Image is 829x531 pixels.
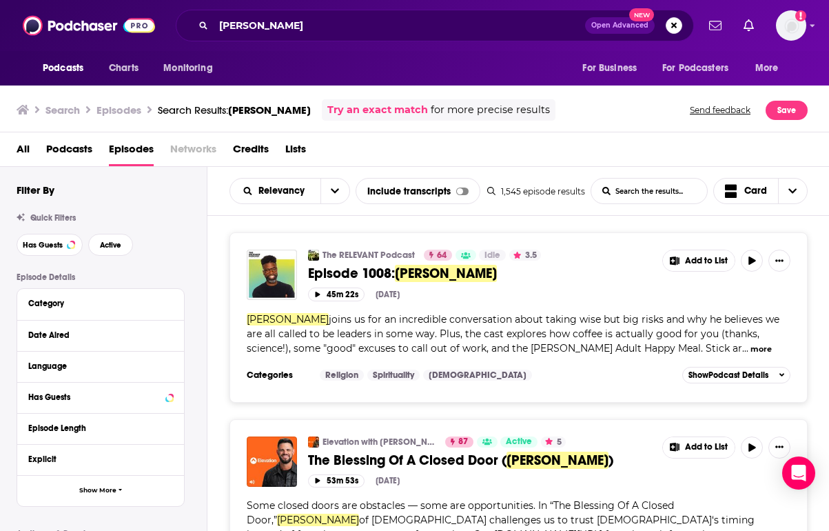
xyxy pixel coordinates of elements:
[323,250,415,261] a: The RELEVANT Podcast
[479,250,506,261] a: Idle
[437,249,447,263] span: 64
[109,59,139,78] span: Charts
[30,213,76,223] span: Quick Filters
[445,437,473,448] a: 87
[163,59,212,78] span: Monitoring
[744,186,767,196] span: Card
[653,55,748,81] button: open menu
[109,138,154,166] a: Episodes
[776,10,806,41] span: Logged in as shcarlos
[585,17,655,34] button: Open AdvancedNew
[541,437,566,448] button: 5
[608,452,613,469] span: )
[308,265,653,282] a: Episode 1008:[PERSON_NAME]
[738,14,759,37] a: Show notifications dropdown
[776,10,806,41] img: User Profile
[23,241,63,249] span: Has Guests
[308,452,506,469] span: The Blessing Of A Closed Door (
[176,10,694,41] div: Search podcasts, credits, & more...
[768,437,790,459] button: Show More Button
[320,179,349,203] button: open menu
[214,14,585,37] input: Search podcasts, credits, & more...
[100,55,147,81] a: Charts
[323,437,436,448] a: Elevation with [PERSON_NAME]
[742,342,748,354] span: ...
[33,55,101,81] button: open menu
[28,361,164,371] div: Language
[776,10,806,41] button: Show profile menu
[367,370,420,381] a: Spirituality
[591,22,648,29] span: Open Advanced
[100,241,121,249] span: Active
[308,437,319,448] a: Elevation with Steven Furtick
[750,343,772,355] button: more
[704,14,727,37] a: Show notifications dropdown
[28,388,173,405] button: Has Guests
[424,250,452,261] a: 64
[500,437,538,448] a: Active
[158,103,311,117] div: Search Results:
[766,101,808,120] button: Save
[247,437,297,487] a: The Blessing Of A Closed Door (Stephen Chandler)
[662,59,728,78] span: For Podcasters
[17,138,30,166] a: All
[686,99,755,121] button: Send feedback
[509,250,541,261] button: 3.5
[258,186,309,196] span: Relevancy
[308,474,365,488] button: 53m 53s
[663,437,735,458] button: Show More Button
[28,299,164,308] div: Category
[755,59,779,78] span: More
[28,392,161,402] div: Has Guests
[247,313,779,354] span: joins us for an incredible conversation about taking wise but big risks and why he believes we ar...
[28,450,173,468] button: Explicit
[308,288,365,301] button: 45m 22s
[768,250,790,272] button: Show More Button
[277,514,359,526] span: [PERSON_NAME]
[327,102,428,118] a: Try an exact match
[28,357,173,374] button: Language
[154,55,230,81] button: open menu
[170,138,216,166] span: Networks
[17,183,54,197] h2: Filter By
[629,8,654,21] span: New
[308,265,395,282] span: Episode 1008:
[28,330,164,340] div: Date Aired
[28,419,173,437] button: Episode Length
[682,367,791,383] button: ShowPodcast Details
[28,454,164,464] div: Explicit
[308,452,653,469] a: The Blessing Of A Closed Door ([PERSON_NAME])
[431,102,550,118] span: for more precise results
[746,55,796,81] button: open menu
[17,272,185,282] p: Episode Details
[320,370,364,381] a: Religion
[28,294,173,312] button: Category
[688,370,768,380] span: Show Podcast Details
[158,103,311,117] a: Search Results:[PERSON_NAME]
[45,103,80,117] h3: Search
[233,138,269,166] a: Credits
[458,435,468,449] span: 87
[17,234,83,256] button: Has Guests
[376,290,400,299] div: [DATE]
[228,103,311,117] span: [PERSON_NAME]
[506,452,608,469] span: [PERSON_NAME]
[376,476,400,485] div: [DATE]
[247,250,297,300] a: Episode 1008: Stephen Chandler
[663,250,735,271] button: Show More Button
[506,435,532,449] span: Active
[795,10,806,21] svg: Add a profile image
[23,12,155,39] img: Podchaser - Follow, Share and Rate Podcasts
[713,178,808,204] h2: Choose View
[582,59,637,78] span: For Business
[484,249,500,263] span: Idle
[46,138,92,166] a: Podcasts
[79,487,116,494] span: Show More
[308,250,319,261] img: The RELEVANT Podcast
